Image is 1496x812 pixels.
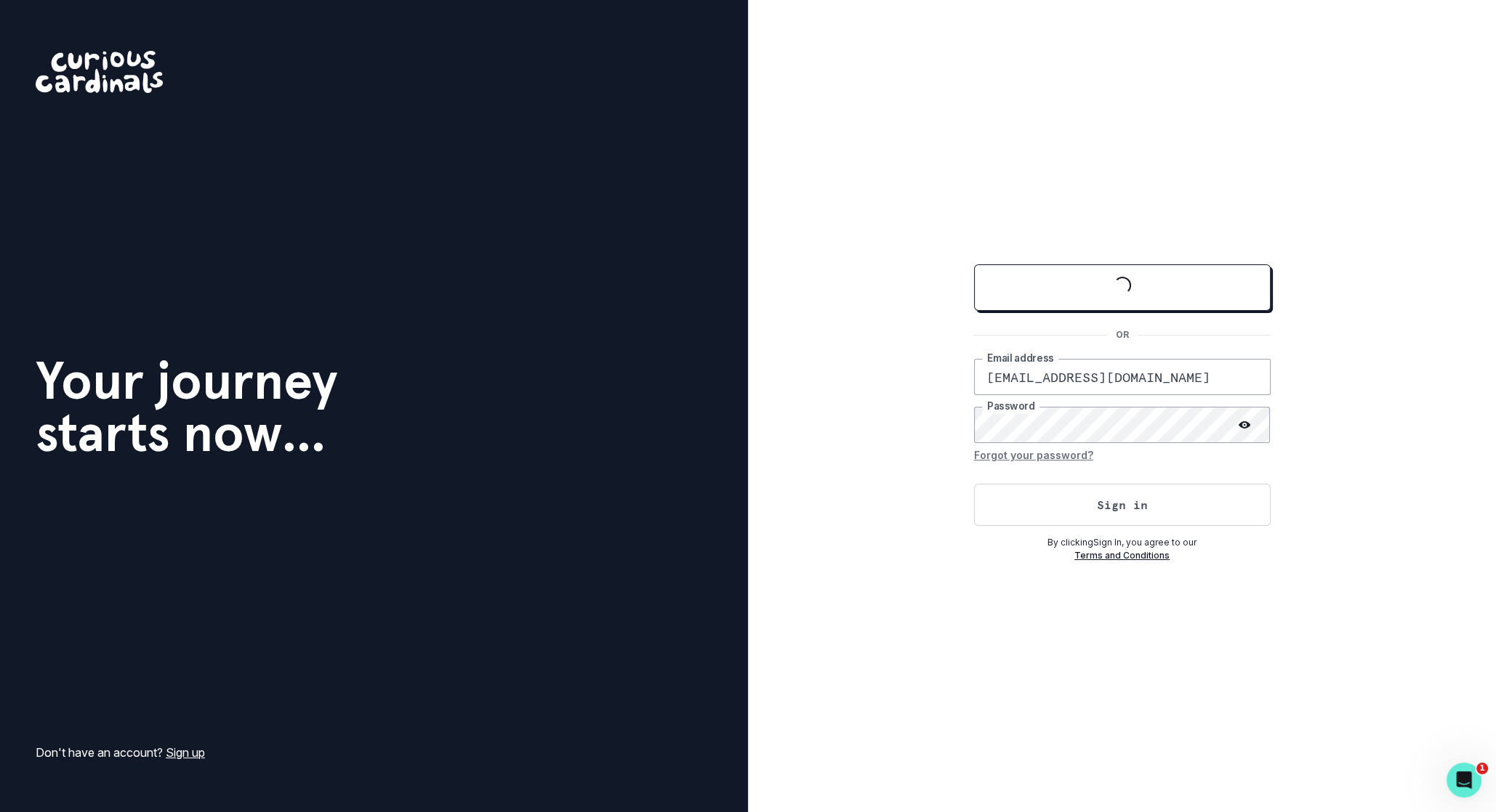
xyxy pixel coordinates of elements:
[166,745,205,760] a: Sign up
[1107,328,1138,341] p: OR
[974,536,1271,549] p: By clicking Sign In , you agree to our
[36,354,338,459] h1: Your journey starts now...
[974,484,1271,526] button: Sign in
[36,51,163,93] img: Curious Cardinals Logo
[36,744,205,761] p: Don't have an account?
[1074,550,1170,561] a: Terms and Conditions
[974,264,1271,311] button: Sign in with Google (GSuite)
[974,443,1093,466] button: Forgot your password?
[1447,763,1481,797] iframe: Intercom live chat
[1476,763,1488,774] span: 1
